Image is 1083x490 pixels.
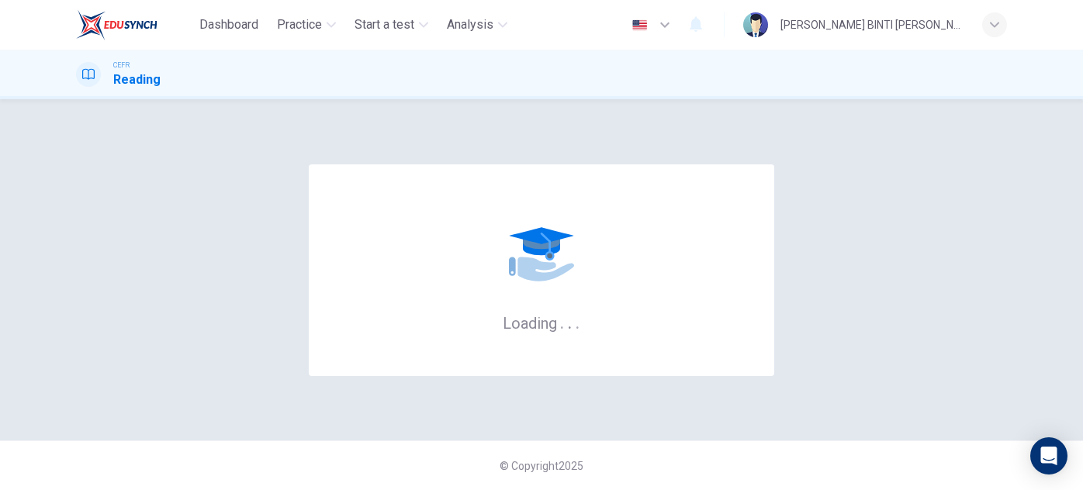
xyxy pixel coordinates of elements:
a: EduSynch logo [76,9,193,40]
button: Dashboard [193,11,265,39]
img: EduSynch logo [76,9,157,40]
span: Start a test [355,16,414,34]
h6: . [575,309,580,334]
div: Open Intercom Messenger [1030,437,1067,474]
h6: Loading [503,312,580,333]
span: Practice [277,16,322,34]
button: Start a test [348,11,434,39]
span: © Copyright 2025 [500,460,583,472]
h6: . [567,309,573,334]
span: Analysis [447,16,493,34]
button: Analysis [441,11,514,39]
img: Profile picture [743,12,768,37]
button: Practice [271,11,342,39]
h1: Reading [113,71,161,89]
span: CEFR [113,60,130,71]
div: [PERSON_NAME] BINTI [PERSON_NAME] [780,16,964,34]
span: Dashboard [199,16,258,34]
img: en [630,19,649,31]
h6: . [559,309,565,334]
